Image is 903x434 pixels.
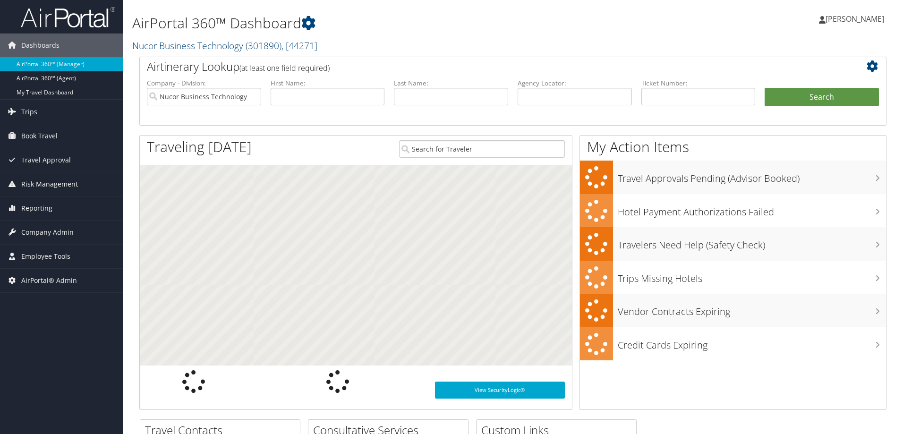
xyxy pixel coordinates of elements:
[147,59,817,75] h2: Airtinerary Lookup
[239,63,330,73] span: (at least one field required)
[618,300,886,318] h3: Vendor Contracts Expiring
[21,148,71,172] span: Travel Approval
[21,221,74,244] span: Company Admin
[580,194,886,228] a: Hotel Payment Authorizations Failed
[819,5,894,33] a: [PERSON_NAME]
[765,88,879,107] button: Search
[580,261,886,294] a: Trips Missing Hotels
[518,78,632,88] label: Agency Locator:
[271,78,385,88] label: First Name:
[580,137,886,157] h1: My Action Items
[618,234,886,252] h3: Travelers Need Help (Safety Check)
[21,269,77,292] span: AirPortal® Admin
[580,161,886,194] a: Travel Approvals Pending (Advisor Booked)
[580,227,886,261] a: Travelers Need Help (Safety Check)
[21,100,37,124] span: Trips
[618,334,886,352] h3: Credit Cards Expiring
[147,137,252,157] h1: Traveling [DATE]
[147,78,261,88] label: Company - Division:
[132,39,317,52] a: Nucor Business Technology
[618,267,886,285] h3: Trips Missing Hotels
[21,196,52,220] span: Reporting
[399,140,565,158] input: Search for Traveler
[21,6,115,28] img: airportal-logo.png
[132,13,640,33] h1: AirPortal 360™ Dashboard
[641,78,756,88] label: Ticket Number:
[618,167,886,185] h3: Travel Approvals Pending (Advisor Booked)
[281,39,317,52] span: , [ 44271 ]
[21,245,70,268] span: Employee Tools
[394,78,508,88] label: Last Name:
[580,327,886,361] a: Credit Cards Expiring
[21,34,60,57] span: Dashboards
[618,201,886,219] h3: Hotel Payment Authorizations Failed
[21,172,78,196] span: Risk Management
[435,382,565,399] a: View SecurityLogic®
[21,124,58,148] span: Book Travel
[246,39,281,52] span: ( 301890 )
[826,14,884,24] span: [PERSON_NAME]
[580,294,886,327] a: Vendor Contracts Expiring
